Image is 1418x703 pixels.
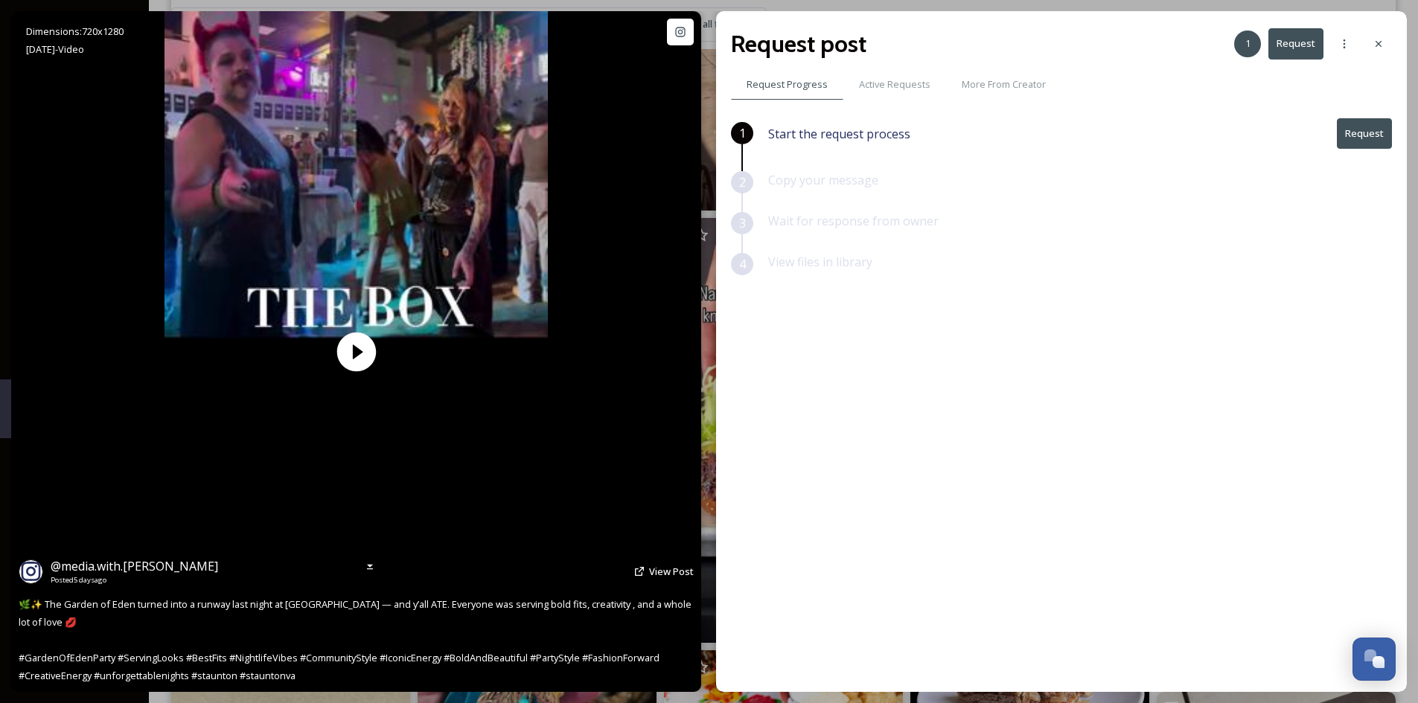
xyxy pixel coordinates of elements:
[1268,28,1323,59] button: Request
[26,25,124,38] span: Dimensions: 720 x 1280
[768,172,878,188] span: Copy your message
[1352,638,1396,681] button: Open Chat
[51,558,218,574] span: @ media.with.[PERSON_NAME]
[859,77,930,92] span: Active Requests
[51,575,218,585] span: Posted 5 days ago
[739,173,746,191] span: 2
[731,26,866,62] h2: Request post
[1337,118,1392,149] button: Request
[51,557,218,575] a: @media.with.[PERSON_NAME]
[1245,36,1251,51] span: 1
[768,254,872,270] span: View files in library
[768,213,939,229] span: Wait for response from owner
[649,565,694,578] span: View Post
[26,42,84,56] span: [DATE] - Video
[739,255,746,273] span: 4
[962,77,1046,92] span: More From Creator
[165,11,548,692] img: thumbnail
[649,565,694,579] a: View Post
[768,125,910,143] span: Start the request process
[739,214,746,232] span: 3
[747,77,828,92] span: Request Progress
[19,597,694,682] span: 🌿✨ The Garden of Eden turned into a runway last night at [GEOGRAPHIC_DATA] — and y’all ATE. Every...
[739,124,746,142] span: 1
